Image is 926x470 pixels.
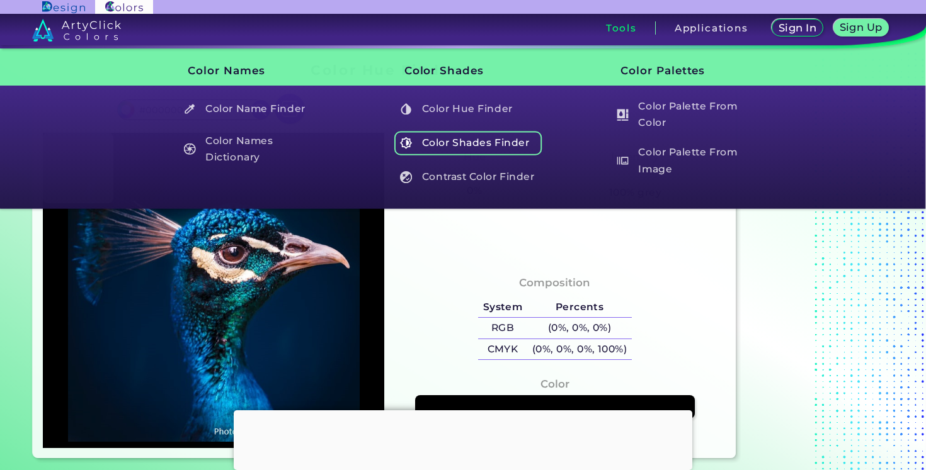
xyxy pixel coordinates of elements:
a: Color Palette From Image [609,143,759,179]
h3: Color Palettes [599,55,760,87]
img: icon_color_hue_white.svg [400,103,412,115]
a: Color Names Dictionary [176,131,326,167]
img: icon_color_name_finder_white.svg [184,103,196,115]
h5: Color Shades Finder [394,131,542,155]
img: logo_artyclick_colors_white.svg [32,19,121,42]
h4: Color [540,375,569,393]
h5: Sign In [780,23,815,33]
h3: Color Shades [383,55,544,87]
a: Contrast Color Finder [393,165,543,189]
h5: Color Name Finder [178,97,326,121]
h5: Color Hue Finder [394,97,542,121]
h3: Applications [675,23,748,33]
img: icon_color_contrast_white.svg [400,171,412,183]
h5: Percents [527,297,632,318]
a: Color Name Finder [176,97,326,121]
h3: Tools [606,23,637,33]
img: icon_palette_from_image_white.svg [617,155,629,167]
h5: (0%, 0%, 0%, 100%) [527,339,632,360]
h5: Color Palette From Color [610,97,758,133]
a: Sign Up [836,20,886,36]
h4: Composition [519,274,590,292]
img: img_pavlin.jpg [49,139,378,442]
h5: Contrast Color Finder [394,165,542,189]
a: Color Palette From Color [609,97,759,133]
h3: Color Names [166,55,327,87]
h5: (0%, 0%, 0%) [527,318,632,339]
h5: Color Palette From Image [610,143,758,179]
h5: Sign Up [842,23,881,32]
h5: System [478,297,527,318]
h5: RGB [478,318,527,339]
h5: CMYK [478,339,527,360]
img: icon_color_names_dictionary_white.svg [184,143,196,155]
a: Color Hue Finder [393,97,543,121]
iframe: Advertisement [234,410,692,467]
a: Sign In [774,20,821,36]
a: Color Shades Finder [393,131,543,155]
iframe: Advertisement [741,58,898,463]
img: icon_col_pal_col_white.svg [617,109,629,121]
img: icon_color_shades_white.svg [400,137,412,149]
h5: Color Names Dictionary [178,131,326,167]
img: ArtyClick Design logo [42,1,84,13]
